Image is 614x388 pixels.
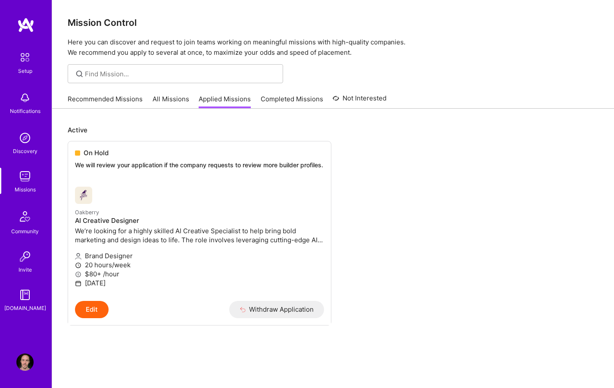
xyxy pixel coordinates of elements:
[15,185,36,194] div: Missions
[16,129,34,147] img: discovery
[19,265,32,274] div: Invite
[75,260,324,269] p: 20 hours/week
[10,106,41,116] div: Notifications
[16,89,34,106] img: bell
[75,253,81,260] i: icon Applicant
[68,37,598,58] p: Here you can discover and request to join teams working on meaningful missions with high-quality ...
[75,301,109,318] button: Edit
[68,125,598,135] p: Active
[75,251,324,260] p: Brand Designer
[4,304,46,313] div: [DOMAIN_NAME]
[199,94,251,109] a: Applied Missions
[75,226,324,244] p: We’re looking for a highly skilled AI Creative Specialist to help bring bold marketing and design...
[85,69,277,78] input: Find Mission...
[16,354,34,371] img: User Avatar
[75,209,99,216] small: Oakberry
[11,227,39,236] div: Community
[14,354,36,371] a: User Avatar
[75,271,81,278] i: icon MoneyGray
[75,269,324,278] p: $80+ /hour
[68,17,598,28] h3: Mission Control
[75,280,81,287] i: icon Calendar
[16,286,34,304] img: guide book
[153,94,189,109] a: All Missions
[75,278,324,288] p: [DATE]
[68,180,331,301] a: Oakberry company logoOakberryAI Creative DesignerWe’re looking for a highly skilled AI Creative S...
[84,148,109,157] span: On Hold
[261,94,323,109] a: Completed Missions
[15,206,35,227] img: Community
[17,17,34,33] img: logo
[68,94,143,109] a: Recommended Missions
[75,217,324,225] h4: AI Creative Designer
[75,161,324,169] p: We will review your application if the company requests to review more builder profiles.
[229,301,324,318] button: Withdraw Application
[333,93,386,109] a: Not Interested
[13,147,37,156] div: Discovery
[75,69,84,79] i: icon SearchGrey
[75,262,81,269] i: icon Clock
[16,248,34,265] img: Invite
[16,48,34,66] img: setup
[16,168,34,185] img: teamwork
[75,187,92,204] img: Oakberry company logo
[18,66,32,75] div: Setup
